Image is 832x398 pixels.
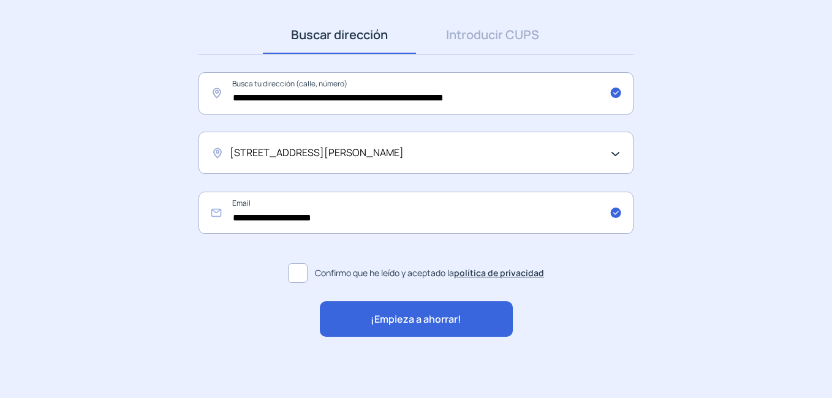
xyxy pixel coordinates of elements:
span: ¡Empieza a ahorrar! [371,312,461,328]
a: política de privacidad [454,267,544,279]
span: Confirmo que he leído y aceptado la [315,266,544,280]
a: Introducir CUPS [416,16,569,54]
a: Buscar dirección [263,16,416,54]
span: [STREET_ADDRESS][PERSON_NAME] [230,145,404,161]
